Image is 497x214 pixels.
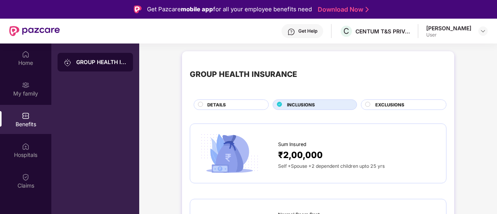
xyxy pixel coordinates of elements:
span: Self +Spouse +2 dependent children upto 25 yrs [278,163,385,169]
img: Stroke [366,5,369,14]
span: DETAILS [207,101,226,108]
div: User [426,32,471,38]
div: Get Help [298,28,317,34]
img: svg+xml;base64,PHN2ZyBpZD0iSGVscC0zMngzMiIgeG1sbnM9Imh0dHA6Ly93d3cudzMub3JnLzIwMDAvc3ZnIiB3aWR0aD... [287,28,295,36]
div: GROUP HEALTH INSURANCE [190,68,297,80]
strong: mobile app [181,5,213,13]
img: svg+xml;base64,PHN2ZyBpZD0iRHJvcGRvd24tMzJ4MzIiIHhtbG5zPSJodHRwOi8vd3d3LnczLm9yZy8yMDAwL3N2ZyIgd2... [480,28,486,34]
span: ₹2,00,000 [278,148,323,162]
img: svg+xml;base64,PHN2ZyB3aWR0aD0iMjAiIGhlaWdodD0iMjAiIHZpZXdCb3g9IjAgMCAyMCAyMCIgZmlsbD0ibm9uZSIgeG... [64,59,72,66]
img: svg+xml;base64,PHN2ZyBpZD0iSG9zcGl0YWxzIiB4bWxucz0iaHR0cDovL3d3dy53My5vcmcvMjAwMC9zdmciIHdpZHRoPS... [22,143,30,150]
div: [PERSON_NAME] [426,24,471,32]
img: svg+xml;base64,PHN2ZyBpZD0iQ2xhaW0iIHhtbG5zPSJodHRwOi8vd3d3LnczLm9yZy8yMDAwL3N2ZyIgd2lkdGg9IjIwIi... [22,173,30,181]
div: Get Pazcare for all your employee benefits need [147,5,312,14]
img: svg+xml;base64,PHN2ZyBpZD0iSG9tZSIgeG1sbnM9Imh0dHA6Ly93d3cudzMub3JnLzIwMDAvc3ZnIiB3aWR0aD0iMjAiIG... [22,50,30,58]
span: INCLUSIONS [287,101,315,108]
img: Logo [134,5,142,13]
span: C [343,26,349,36]
span: Sum Insured [278,141,306,148]
img: New Pazcare Logo [9,26,60,36]
img: svg+xml;base64,PHN2ZyB3aWR0aD0iMjAiIGhlaWdodD0iMjAiIHZpZXdCb3g9IjAgMCAyMCAyMCIgZmlsbD0ibm9uZSIgeG... [22,81,30,89]
div: CENTUM T&S PRIVATE LIMITED [355,28,410,35]
img: svg+xml;base64,PHN2ZyBpZD0iQmVuZWZpdHMiIHhtbG5zPSJodHRwOi8vd3d3LnczLm9yZy8yMDAwL3N2ZyIgd2lkdGg9Ij... [22,112,30,120]
a: Download Now [318,5,366,14]
span: EXCLUSIONS [375,101,404,108]
div: GROUP HEALTH INSURANCE [76,58,127,66]
img: icon [198,132,261,176]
